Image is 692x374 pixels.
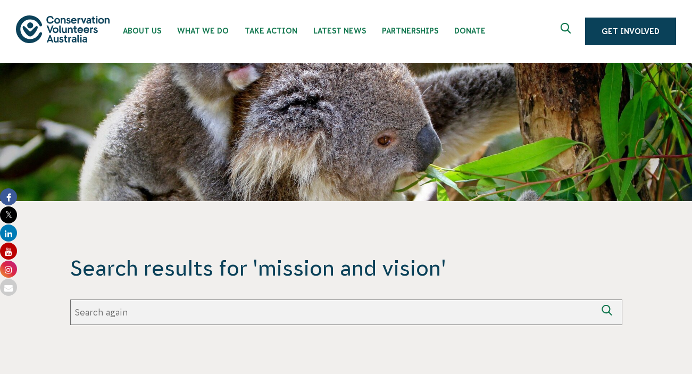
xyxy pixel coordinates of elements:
[313,27,366,35] span: Latest News
[382,27,438,35] span: Partnerships
[554,19,580,44] button: Expand search box Close search box
[123,27,161,35] span: About Us
[70,300,597,325] input: Search again
[16,15,110,43] img: logo.svg
[561,23,574,40] span: Expand search box
[245,27,297,35] span: Take Action
[585,18,676,45] a: Get Involved
[70,254,622,282] span: Search results for 'mission and vision'
[177,27,229,35] span: What We Do
[454,27,486,35] span: Donate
